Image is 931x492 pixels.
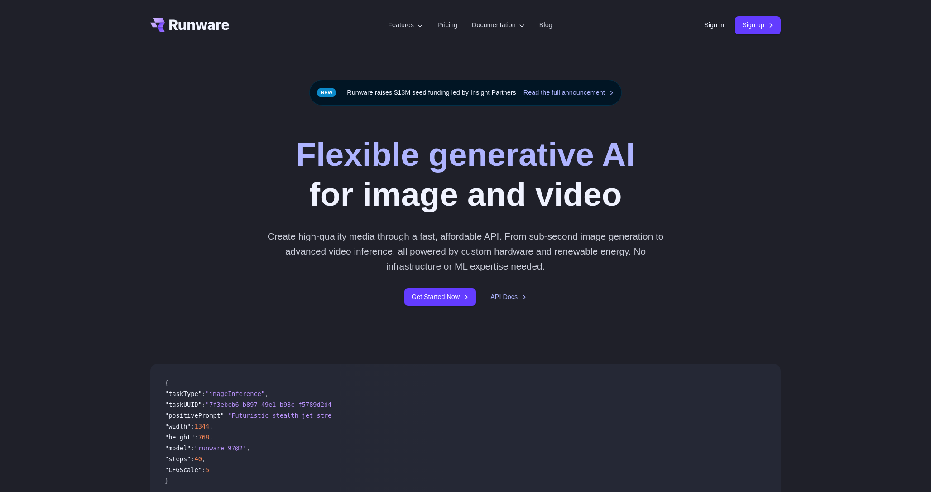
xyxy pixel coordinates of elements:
[224,412,228,419] span: :
[472,20,525,30] label: Documentation
[209,423,213,430] span: ,
[404,288,476,306] a: Get Started Now
[206,466,209,473] span: 5
[296,135,635,214] h1: for image and video
[165,379,168,386] span: {
[165,477,168,484] span: }
[202,390,206,397] span: :
[523,87,614,98] a: Read the full announcement
[165,423,191,430] span: "width"
[191,444,194,452] span: :
[165,401,202,408] span: "taskUUID"
[228,412,565,419] span: "Futuristic stealth jet streaking through a neon-lit cityscape with glowing purple exhaust"
[296,136,635,173] strong: Flexible generative AI
[202,455,206,463] span: ,
[191,455,194,463] span: :
[309,80,622,106] div: Runware raises $13M seed funding led by Insight Partners
[206,390,265,397] span: "imageInference"
[437,20,457,30] a: Pricing
[264,229,667,274] p: Create high-quality media through a fast, affordable API. From sub-second image generation to adv...
[246,444,250,452] span: ,
[704,20,724,30] a: Sign in
[735,16,781,34] a: Sign up
[165,390,202,397] span: "taskType"
[206,401,346,408] span: "7f3ebcb6-b897-49e1-b98c-f5789d2d40d7"
[191,423,194,430] span: :
[202,466,206,473] span: :
[265,390,269,397] span: ,
[165,455,191,463] span: "steps"
[209,434,213,441] span: ,
[165,412,224,419] span: "positivePrompt"
[202,401,206,408] span: :
[194,423,209,430] span: 1344
[165,466,202,473] span: "CFGScale"
[194,444,246,452] span: "runware:97@2"
[388,20,423,30] label: Features
[165,444,191,452] span: "model"
[539,20,552,30] a: Blog
[198,434,210,441] span: 768
[150,18,229,32] a: Go to /
[194,455,202,463] span: 40
[490,292,527,302] a: API Docs
[194,434,198,441] span: :
[165,434,194,441] span: "height"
